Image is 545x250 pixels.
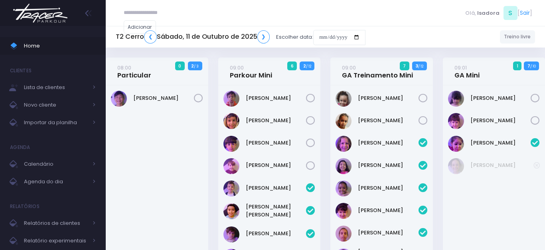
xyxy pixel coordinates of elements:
[287,62,297,70] span: 6
[415,63,418,69] strong: 3
[303,63,306,69] strong: 2
[246,161,306,169] a: [PERSON_NAME]
[24,236,88,246] span: Relatório experimentais
[462,4,535,22] div: [ ]
[358,161,418,169] a: [PERSON_NAME]
[223,226,239,242] img: Lorenzo Monte
[358,184,418,192] a: [PERSON_NAME]
[342,64,356,71] small: 09:00
[336,181,351,196] img: Helena Maciel dos Santos
[358,94,418,102] a: [PERSON_NAME]
[194,64,199,69] small: / 3
[111,91,127,107] img: Albert Hong
[418,64,423,69] small: / 12
[24,117,88,128] span: Importar da planilha
[358,117,418,125] a: [PERSON_NAME]
[24,159,88,169] span: Calendário
[470,161,533,169] a: [PERSON_NAME]
[477,9,500,17] span: Isadora
[400,62,409,70] span: 7
[24,100,88,110] span: Novo cliente
[448,158,464,174] img: Helena de Oliveira Mendonça
[116,30,270,44] h5: T2 Cerro Sábado, 11 de Outubro de 2025
[448,113,464,129] img: Laura Ximenes Zanini
[500,30,535,44] a: Treino livre
[223,113,239,129] img: Bento Oliveira da Costa
[454,63,480,79] a: 09:01GA Mini
[530,64,536,69] small: / 10
[342,63,413,79] a: 09:00GA Treinamento Mini
[191,63,194,69] strong: 2
[470,117,531,125] a: [PERSON_NAME]
[448,136,464,152] img: Beatriz Gelber de Azevedo
[448,91,464,107] img: Isabela Sanseverino Curvo Candido Lima
[10,198,39,214] h4: Relatórios
[358,139,418,147] a: [PERSON_NAME]
[175,62,185,70] span: 0
[24,82,88,93] span: Lista de clientes
[336,91,351,107] img: Antonella sousa bertanha
[223,91,239,107] img: Benjamin Franco
[246,139,306,147] a: [PERSON_NAME]
[306,64,311,69] small: / 12
[24,218,88,228] span: Relatórios de clientes
[230,63,272,79] a: 09:00Parkour Mini
[246,203,306,218] a: [PERSON_NAME] [PERSON_NAME]
[223,158,239,174] img: Pedro Peloso
[117,64,131,71] small: 08:00
[117,63,151,79] a: 08:00Particular
[223,136,239,152] img: Gustavo Braga Janeiro Antunes
[336,136,351,152] img: Beatriz Giometti
[504,6,517,20] span: S
[336,203,351,219] img: Isabela Araújo Girotto
[520,9,530,17] a: Sair
[465,9,476,17] span: Olá,
[116,28,365,46] div: Escolher data:
[246,117,306,125] a: [PERSON_NAME]
[10,63,32,79] h4: Clientes
[513,62,521,70] span: 1
[246,94,306,102] a: [PERSON_NAME]
[223,181,239,196] img: Gabriel Afonso Frisch
[454,64,467,71] small: 09:01
[336,226,351,242] img: Laura Oliveira Alves
[336,158,351,174] img: Giovanna Silveira Barp
[257,30,270,44] a: ❯
[527,63,530,69] strong: 7
[470,139,531,147] a: [PERSON_NAME]
[124,20,156,34] a: Adicionar
[358,206,418,214] a: [PERSON_NAME]
[358,229,418,237] a: [PERSON_NAME]
[336,113,351,129] img: Maya Chinellato
[223,203,239,219] img: Leonardo Ito Bueno Ramos
[10,139,30,155] h4: Agenda
[133,94,194,102] a: [PERSON_NAME]
[230,64,244,71] small: 09:00
[24,41,96,51] span: Home
[470,94,531,102] a: [PERSON_NAME]
[246,230,306,238] a: [PERSON_NAME]
[24,177,88,187] span: Agenda do dia
[246,184,306,192] a: [PERSON_NAME]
